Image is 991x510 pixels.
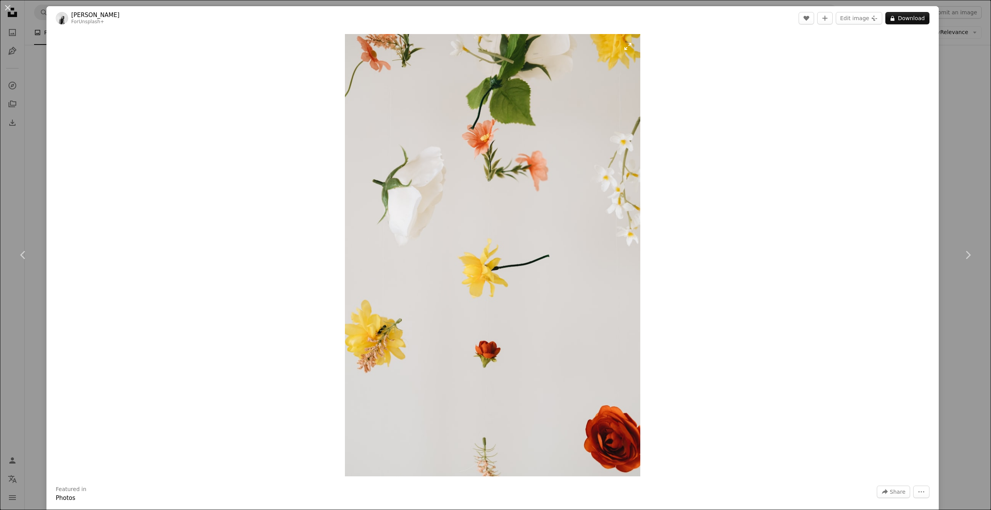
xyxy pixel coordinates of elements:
[345,34,640,476] img: a bunch of flowers hanging from a ceiling
[56,495,75,501] a: Photos
[71,19,120,25] div: For
[799,12,814,24] button: Like
[890,486,905,498] span: Share
[817,12,833,24] button: Add to Collection
[945,218,991,292] a: Next
[345,34,640,476] button: Zoom in on this image
[885,12,929,24] button: Download
[913,486,929,498] button: More Actions
[56,12,68,24] img: Go to Mathilde Langevin's profile
[56,486,86,493] h3: Featured in
[79,19,104,24] a: Unsplash+
[836,12,882,24] button: Edit image
[71,11,120,19] a: [PERSON_NAME]
[877,486,910,498] button: Share this image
